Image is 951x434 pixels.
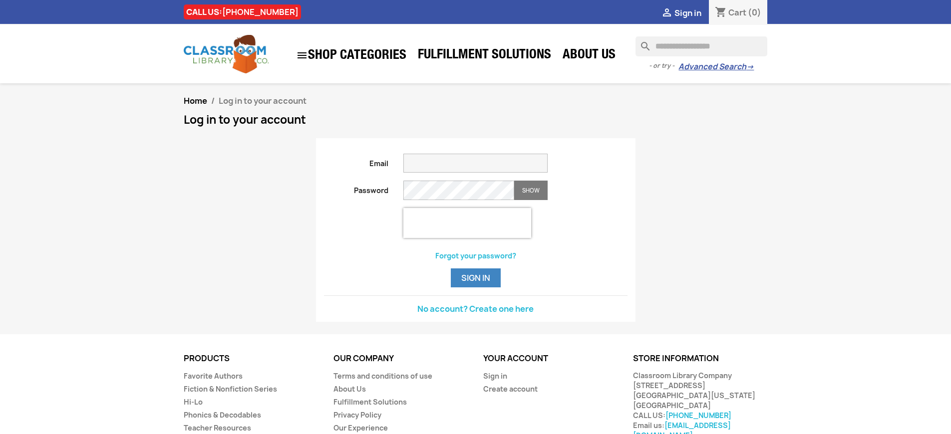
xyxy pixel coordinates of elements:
[184,35,269,73] img: Classroom Library Company
[748,7,761,18] span: (0)
[184,397,203,407] a: Hi-Lo
[317,181,396,196] label: Password
[333,384,366,394] a: About Us
[403,181,514,200] input: Password input
[633,354,768,363] p: Store information
[451,268,501,287] button: Sign in
[435,251,516,260] a: Forgot your password?
[184,371,243,381] a: Favorite Authors
[333,397,407,407] a: Fulfillment Solutions
[219,95,307,106] span: Log in to your account
[728,7,746,18] span: Cart
[184,410,261,420] a: Phonics & Decodables
[413,46,556,66] a: Fulfillment Solutions
[184,4,301,19] div: CALL US:
[715,7,727,19] i: shopping_cart
[333,354,468,363] p: Our company
[184,114,768,126] h1: Log in to your account
[483,384,538,394] a: Create account
[678,62,754,72] a: Advanced Search→
[222,6,299,17] a: [PHONE_NUMBER]
[184,95,207,106] a: Home
[746,62,754,72] span: →
[558,46,621,66] a: About Us
[674,7,701,18] span: Sign in
[665,411,731,420] a: [PHONE_NUMBER]
[296,49,308,61] i: 
[333,410,381,420] a: Privacy Policy
[483,353,548,364] a: Your account
[635,36,647,48] i: search
[661,7,701,18] a:  Sign in
[514,181,548,200] button: Show
[184,354,318,363] p: Products
[403,208,531,238] iframe: reCAPTCHA
[184,423,251,433] a: Teacher Resources
[333,371,432,381] a: Terms and conditions of use
[291,44,411,66] a: SHOP CATEGORIES
[483,371,507,381] a: Sign in
[417,303,534,314] a: No account? Create one here
[317,154,396,169] label: Email
[661,7,673,19] i: 
[333,423,388,433] a: Our Experience
[649,61,678,71] span: - or try -
[635,36,767,56] input: Search
[184,384,277,394] a: Fiction & Nonfiction Series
